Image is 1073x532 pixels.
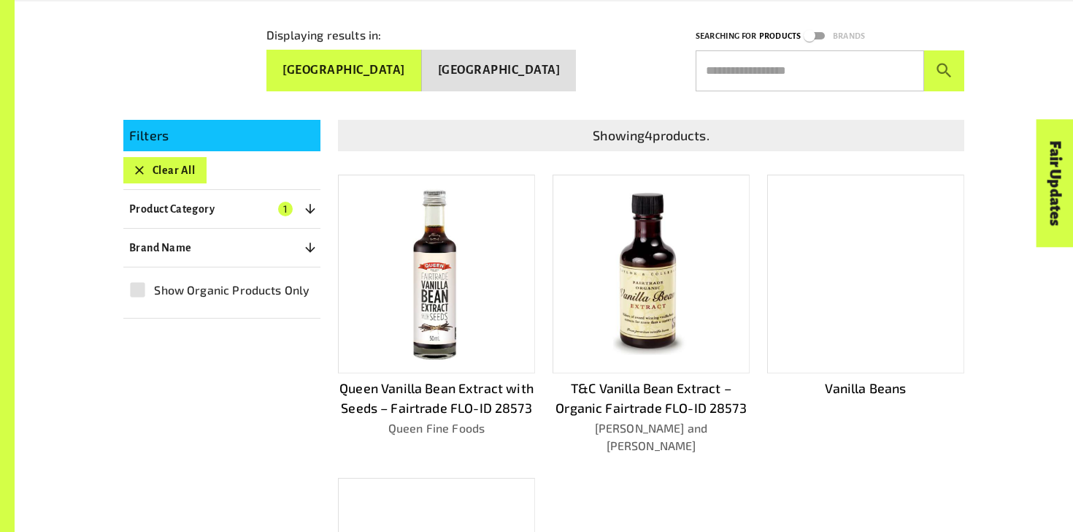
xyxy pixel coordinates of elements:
[338,379,535,418] p: Queen Vanilla Bean Extract with Seeds – Fairtrade FLO-ID 28573
[338,419,535,437] p: Queen Fine Foods
[553,379,750,418] p: T&C Vanilla Bean Extract – Organic Fairtrade FLO-ID 28573
[344,126,958,145] p: Showing 4 products.
[696,29,756,43] p: Searching for
[759,29,801,43] p: Products
[833,29,865,43] p: Brands
[767,379,964,398] p: Vanilla Beans
[553,419,750,455] p: [PERSON_NAME] and [PERSON_NAME]
[266,26,381,44] p: Displaying results in:
[278,202,293,216] span: 1
[422,50,577,91] button: [GEOGRAPHIC_DATA]
[553,175,750,455] a: T&C Vanilla Bean Extract – Organic Fairtrade FLO-ID 28573[PERSON_NAME] and [PERSON_NAME]
[338,175,535,455] a: Queen Vanilla Bean Extract with Seeds – Fairtrade FLO-ID 28573Queen Fine Foods
[123,157,207,183] button: Clear All
[266,50,422,91] button: [GEOGRAPHIC_DATA]
[129,200,215,218] p: Product Category
[129,239,192,256] p: Brand Name
[123,235,320,261] button: Brand Name
[154,281,309,299] span: Show Organic Products Only
[129,126,315,145] p: Filters
[767,175,964,455] a: Vanilla Beans
[123,196,320,222] button: Product Category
